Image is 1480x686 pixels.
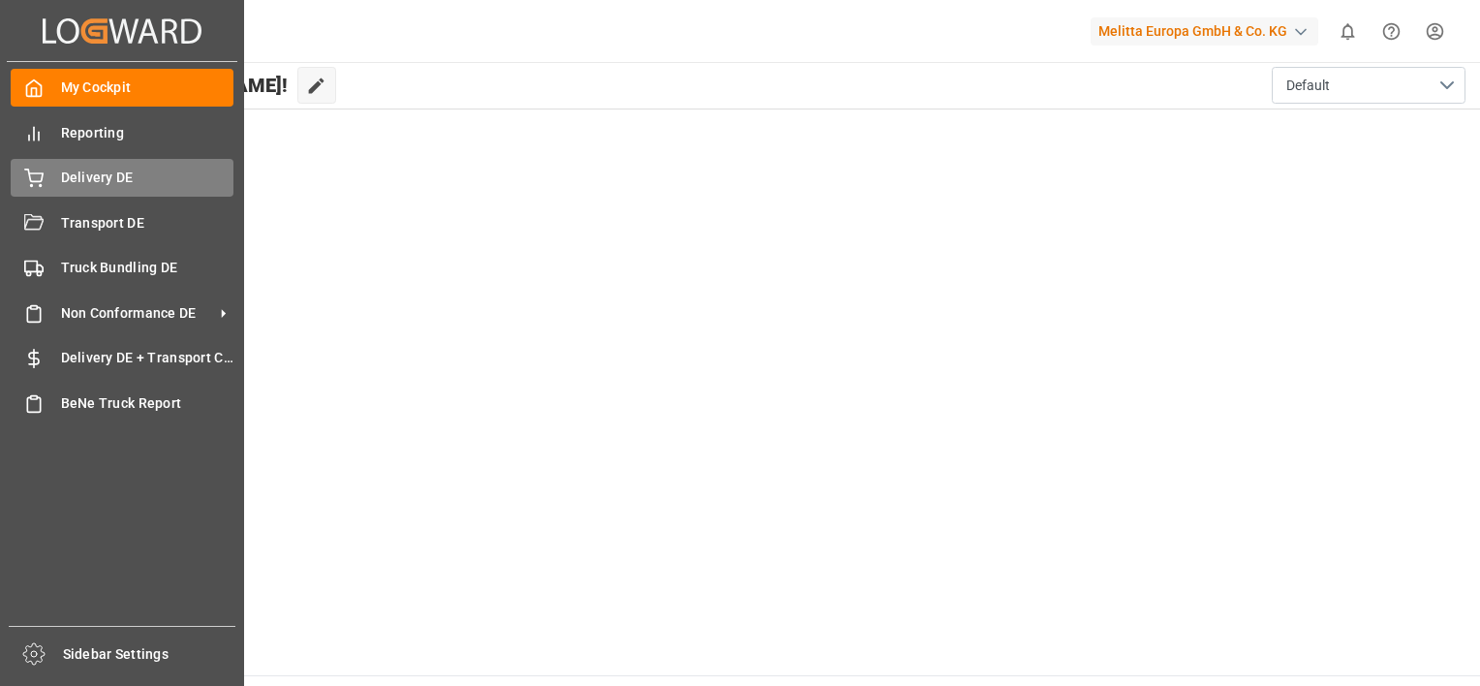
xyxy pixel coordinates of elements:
[1286,76,1330,96] span: Default
[61,303,214,324] span: Non Conformance DE
[1370,10,1413,53] button: Help Center
[61,78,234,98] span: My Cockpit
[79,67,288,104] span: Hello [PERSON_NAME]!
[61,123,234,143] span: Reporting
[11,113,233,151] a: Reporting
[11,249,233,287] a: Truck Bundling DE
[11,159,233,197] a: Delivery DE
[61,213,234,234] span: Transport DE
[1091,13,1326,49] button: Melitta Europa GmbH & Co. KG
[63,644,236,665] span: Sidebar Settings
[61,258,234,278] span: Truck Bundling DE
[61,168,234,188] span: Delivery DE
[11,203,233,241] a: Transport DE
[1272,67,1465,104] button: open menu
[11,339,233,377] a: Delivery DE + Transport Cost
[1326,10,1370,53] button: show 0 new notifications
[11,384,233,421] a: BeNe Truck Report
[61,348,234,368] span: Delivery DE + Transport Cost
[1091,17,1318,46] div: Melitta Europa GmbH & Co. KG
[11,69,233,107] a: My Cockpit
[61,393,234,414] span: BeNe Truck Report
